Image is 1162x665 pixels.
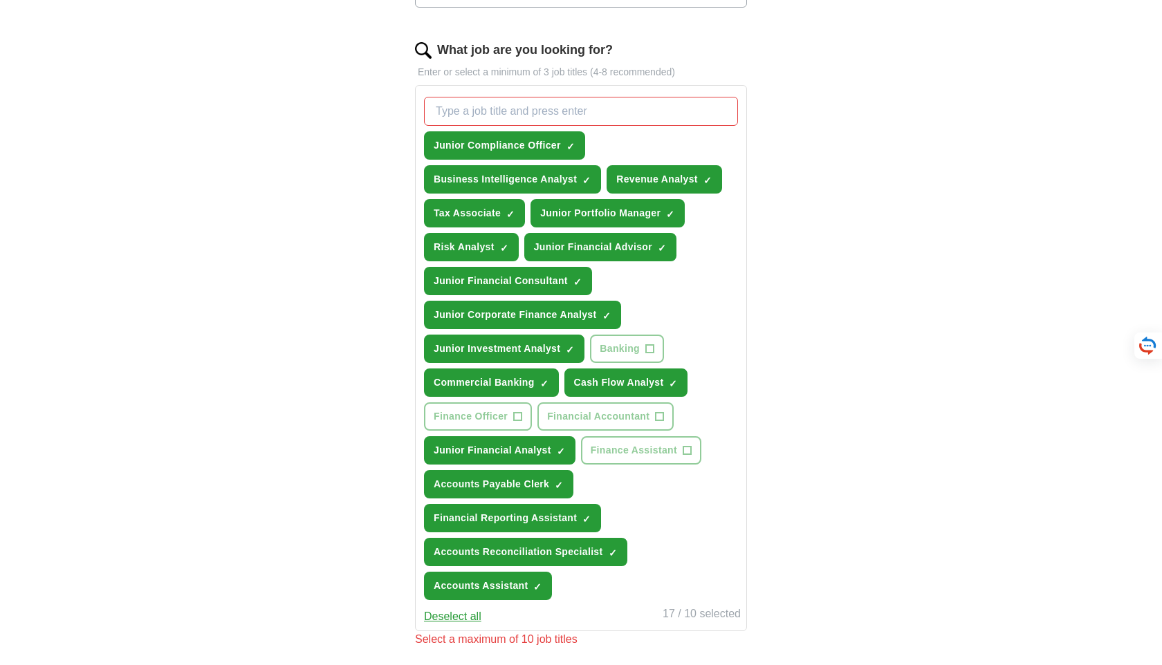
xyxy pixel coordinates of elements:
button: Accounts Payable Clerk✓ [424,470,573,498]
span: ✓ [566,141,575,152]
button: Junior Financial Advisor✓ [524,233,676,261]
input: Type a job title and press enter [424,97,738,126]
button: Financial Reporting Assistant✓ [424,504,601,532]
span: Junior Financial Analyst [434,443,551,458]
button: Junior Financial Analyst✓ [424,436,575,465]
span: ✓ [506,209,515,220]
span: Accounts Reconciliation Specialist [434,545,603,559]
span: Junior Portfolio Manager [540,206,661,221]
span: ✓ [573,277,582,288]
button: Junior Portfolio Manager✓ [531,199,685,227]
button: Business Intelligence Analyst✓ [424,165,601,194]
button: Junior Corporate Finance Analyst✓ [424,301,621,329]
span: Junior Compliance Officer [434,138,561,153]
span: ✓ [669,378,677,389]
span: ✓ [533,581,542,592]
button: Accounts Assistant✓ [424,572,552,600]
span: Business Intelligence Analyst [434,172,577,187]
span: ✓ [566,344,574,355]
label: What job are you looking for? [437,41,613,59]
button: Junior Financial Consultant✓ [424,267,592,295]
span: Finance Assistant [591,443,677,458]
span: Junior Financial Advisor [534,240,652,254]
span: ✓ [703,175,712,186]
button: Banking [590,335,664,363]
button: Commercial Banking✓ [424,368,559,397]
button: Financial Accountant [537,402,674,431]
button: Junior Compliance Officer✓ [424,131,585,160]
button: Tax Associate✓ [424,199,525,227]
span: Banking [600,341,640,356]
span: ✓ [602,310,611,321]
img: search.png [415,42,432,59]
span: Junior Financial Consultant [434,274,568,288]
span: ✓ [555,480,563,491]
span: ✓ [557,446,565,457]
span: Financial Accountant [547,409,649,424]
span: ✓ [658,243,666,254]
button: Cash Flow Analyst✓ [564,368,688,397]
span: Tax Associate [434,206,501,221]
button: Risk Analyst✓ [424,233,519,261]
span: Finance Officer [434,409,508,424]
span: ✓ [500,243,508,254]
p: Enter or select a minimum of 3 job titles (4-8 recommended) [415,65,747,79]
span: ✓ [609,547,617,559]
button: Accounts Reconciliation Specialist✓ [424,538,627,566]
button: Finance Officer [424,402,532,431]
span: ✓ [582,175,591,186]
span: Commercial Banking [434,375,535,390]
div: 17 / 10 selected [663,606,741,625]
span: ✓ [582,514,591,525]
span: ✓ [540,378,548,389]
span: Cash Flow Analyst [574,375,664,390]
span: Accounts Payable Clerk [434,477,549,491]
span: Junior Corporate Finance Analyst [434,308,597,322]
span: Risk Analyst [434,240,495,254]
span: Junior Investment Analyst [434,341,560,356]
button: Finance Assistant [581,436,701,465]
button: Deselect all [424,608,481,625]
span: Accounts Assistant [434,579,528,593]
span: ✓ [666,209,674,220]
div: Select a maximum of 10 job titles [415,631,747,648]
span: Financial Reporting Assistant [434,511,577,525]
span: Revenue Analyst [616,172,698,187]
button: Revenue Analyst✓ [607,165,722,194]
button: Junior Investment Analyst✓ [424,335,584,363]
